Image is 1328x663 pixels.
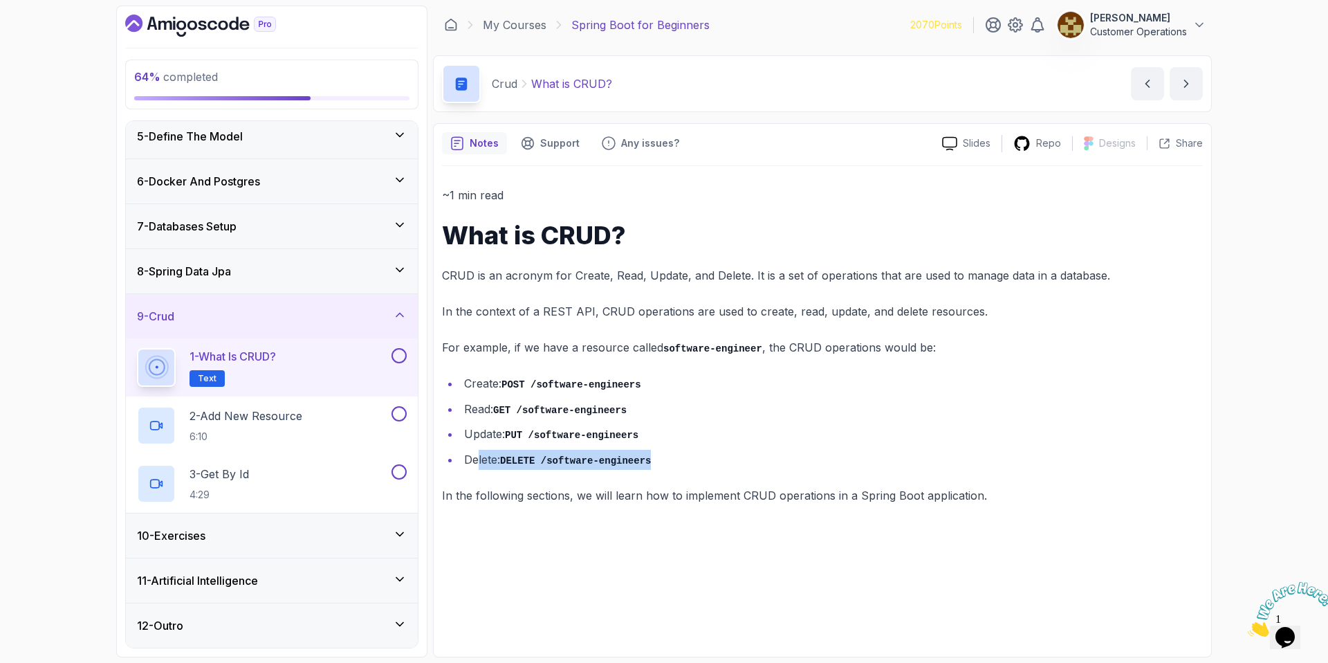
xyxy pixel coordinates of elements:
[134,70,160,84] span: 64 %
[126,558,418,603] button: 11-Artificial Intelligence
[1036,136,1061,150] p: Repo
[444,18,458,32] a: Dashboard
[126,114,418,158] button: 5-Define The Model
[442,221,1203,249] h1: What is CRUD?
[137,218,237,235] h3: 7 - Databases Setup
[505,430,638,441] code: PUT /software-engineers
[137,308,174,325] h3: 9 - Crud
[1057,11,1206,39] button: user profile image[PERSON_NAME]Customer Operations
[1170,67,1203,100] button: next content
[460,374,1203,394] li: Create:
[198,373,216,384] span: Text
[442,338,1203,358] p: For example, if we have a resource called , the CRUD operations would be:
[460,399,1203,419] li: Read:
[513,132,588,154] button: Support button
[126,159,418,203] button: 6-Docker And Postgres
[1090,11,1187,25] p: [PERSON_NAME]
[910,18,962,32] p: 2070 Points
[1131,67,1164,100] button: previous content
[531,75,612,92] p: What is CRUD?
[493,405,627,416] code: GET /software-engineers
[190,408,302,424] p: 2 - Add New Resource
[190,466,249,482] p: 3 - Get By Id
[1176,136,1203,150] p: Share
[442,266,1203,285] p: CRUD is an acronym for Create, Read, Update, and Delete. It is a set of operations that are used ...
[492,75,517,92] p: Crud
[442,185,1203,205] p: ~1 min read
[1090,25,1187,39] p: Customer Operations
[540,136,580,150] p: Support
[190,488,249,502] p: 4:29
[137,128,243,145] h3: 5 - Define The Model
[137,464,407,503] button: 3-Get By Id4:29
[190,348,276,365] p: 1 - What is CRUD?
[931,136,1002,151] a: Slides
[126,294,418,338] button: 9-Crud
[126,249,418,293] button: 8-Spring Data Jpa
[126,603,418,648] button: 12-Outro
[663,343,762,354] code: software-engineer
[6,6,91,60] img: Chat attention grabber
[500,455,651,466] code: DELETE /software-engineers
[1242,576,1328,642] iframe: chat widget
[571,17,710,33] p: Spring Boot for Beginners
[1147,136,1203,150] button: Share
[126,204,418,248] button: 7-Databases Setup
[125,15,308,37] a: Dashboard
[1002,135,1072,152] a: Repo
[137,527,205,544] h3: 10 - Exercises
[963,136,990,150] p: Slides
[137,263,231,280] h3: 8 - Spring Data Jpa
[126,514,418,558] button: 10-Exercises
[483,17,546,33] a: My Courses
[593,132,688,154] button: Feedback button
[1099,136,1136,150] p: Designs
[137,406,407,445] button: 2-Add New Resource6:10
[460,424,1203,444] li: Update:
[137,348,407,387] button: 1-What is CRUD?Text
[470,136,499,150] p: Notes
[501,379,641,390] code: POST /software-engineers
[442,132,507,154] button: notes button
[134,70,218,84] span: completed
[442,486,1203,505] p: In the following sections, we will learn how to implement CRUD operations in a Spring Boot applic...
[442,302,1203,321] p: In the context of a REST API, CRUD operations are used to create, read, update, and delete resour...
[137,572,258,589] h3: 11 - Artificial Intelligence
[137,617,183,634] h3: 12 - Outro
[621,136,679,150] p: Any issues?
[190,430,302,444] p: 6:10
[6,6,11,17] span: 1
[1058,12,1084,38] img: user profile image
[137,173,260,190] h3: 6 - Docker And Postgres
[460,450,1203,470] li: Delete:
